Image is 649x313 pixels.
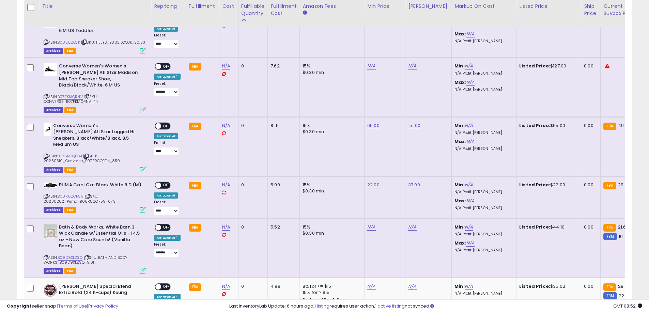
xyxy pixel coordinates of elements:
div: seller snap | | [7,303,118,310]
div: Preset: [154,33,181,48]
p: N/A Profit [PERSON_NAME] [454,146,511,151]
small: FBA [189,63,201,71]
a: 65.00 [367,122,380,129]
a: N/A [367,224,375,231]
div: 0 [241,224,262,230]
b: Min: [454,182,465,188]
small: FBM [603,233,617,240]
p: N/A Profit [PERSON_NAME] [454,291,511,296]
a: Privacy Policy [88,303,118,309]
div: Repricing [154,3,183,10]
div: Min Price [367,3,402,10]
small: FBA [189,123,201,130]
span: 2025-10-13 08:52 GMT [613,303,642,309]
small: Amazon Fees. [303,10,307,16]
div: $44.10 [519,224,576,230]
p: N/A Profit [PERSON_NAME] [454,206,511,210]
a: N/A [408,283,416,290]
div: 15% [303,224,359,230]
a: N/A [465,182,473,188]
a: N/A [465,283,473,290]
div: ASIN: [44,63,146,112]
div: 0.00 [584,224,595,230]
div: 15% for > $15 [303,289,359,296]
div: $22.00 [519,182,576,188]
small: FBA [189,182,201,189]
span: FBA [64,167,76,173]
a: N/A [465,122,473,129]
a: N/A [466,138,475,145]
a: B07SRCQFG4 [58,153,82,159]
span: | SKU: TILLYS_B002IJQQJK_20.33 [81,40,145,45]
img: 31BWaw0ag9L._SL40_.jpg [44,224,57,238]
div: Amazon Fees [303,3,361,10]
div: [PERSON_NAME] [408,3,449,10]
div: Amazon AI [154,26,178,32]
p: N/A Profit [PERSON_NAME] [454,248,511,253]
div: Current Buybox Price [603,3,638,17]
b: Max: [454,240,466,246]
small: FBA [189,224,201,232]
b: PUMA Cool Cat Black White 8 D (M) [59,182,142,190]
a: 1 active listing [375,303,405,309]
a: N/A [466,240,475,247]
div: 7.62 [271,63,294,69]
span: | SKU: BATH AND BODY WORKS_B09D9XLZ3Q_9.01 [44,255,127,265]
b: Listed Price: [519,63,550,69]
div: 8% for <= $15 [303,283,359,289]
a: N/A [465,224,473,231]
b: Min: [454,283,465,289]
a: N/A [465,63,473,69]
a: 1 listing [314,303,329,309]
a: Terms of Use [58,303,87,309]
b: Converse Women's Women's [PERSON_NAME] All Star Madison Mid Top Sneaker Shoe, Black/Black/White, ... [59,63,142,90]
div: 0.00 [584,182,595,188]
a: 151.00 [408,122,420,129]
div: Amazon AI * [154,235,181,241]
span: FBA [64,48,76,54]
a: B09D9XLZ3Q [58,255,82,261]
div: ASIN: [44,224,146,273]
span: FBA [64,107,76,113]
b: Converse Women's [PERSON_NAME] All Star Lugged Hi Sneakers, Black/White/Black, 8.5 Medium US [53,123,136,150]
a: N/A [367,283,375,290]
div: 15% [303,182,359,188]
a: B08R8QCF59 [58,193,83,199]
p: N/A Profit [PERSON_NAME] [454,130,511,135]
img: 31mu0eMwKBL._SL40_.jpg [44,63,57,76]
div: 0.00 [584,283,595,289]
div: Fulfillable Quantity [241,3,265,17]
div: ASIN: [44,182,146,212]
b: Max: [454,138,466,145]
div: Preset: [154,81,181,97]
a: N/A [222,63,230,69]
a: N/A [222,283,230,290]
div: 8.15 [271,123,294,129]
a: N/A [408,224,416,231]
p: N/A Profit [PERSON_NAME] [454,190,511,194]
a: 37.99 [408,182,420,188]
small: FBA [189,283,201,291]
div: $65.00 [519,123,576,129]
div: Title [42,3,148,10]
span: 28 [618,283,623,289]
a: N/A [222,224,230,231]
span: OFF [161,284,172,289]
small: FBM [603,292,617,299]
div: $0.30 min [303,129,359,135]
b: Bath & Body Works, White Barn 3-Wick Candle w/Essential Oils - 14.5 oz - New Core Scents! (Vanill... [59,224,142,251]
span: 49.98 [618,122,631,129]
a: N/A [466,31,475,37]
div: Amazon AI [154,192,178,199]
span: | SKU: 20230319_Converse_B07SRCQFG4_859 [44,153,120,163]
div: Cost [222,3,235,10]
img: 316q6uMQt-L._SL40_.jpg [44,123,51,136]
small: FBA [603,283,616,291]
div: 0 [241,123,262,129]
span: Listings that have been deleted from Seller Central [44,207,63,213]
b: Min: [454,224,465,230]
b: Listed Price: [519,283,550,289]
div: 4.99 [271,283,294,289]
div: $0.30 min [303,230,359,236]
div: Last InventoryLab Update: 6 hours ago, requires user action, not synced. [229,303,642,310]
